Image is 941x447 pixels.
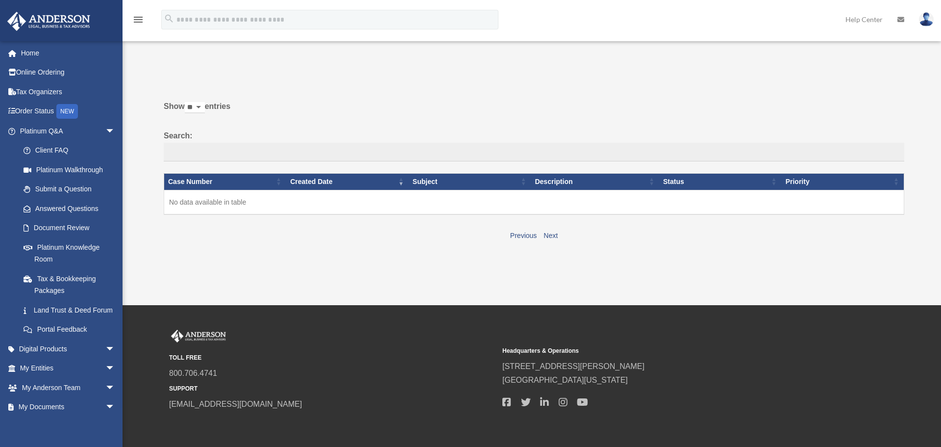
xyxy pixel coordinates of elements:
[531,173,659,190] th: Description: activate to sort column ascending
[169,384,495,394] small: SUPPORT
[919,12,934,26] img: User Pic
[7,378,130,397] a: My Anderson Teamarrow_drop_down
[7,397,130,417] a: My Documentsarrow_drop_down
[105,397,125,418] span: arrow_drop_down
[7,359,130,378] a: My Entitiesarrow_drop_down
[169,369,217,377] a: 800.706.4741
[169,353,495,363] small: TOLL FREE
[7,43,130,63] a: Home
[14,300,125,320] a: Land Trust & Deed Forum
[7,63,130,82] a: Online Ordering
[4,12,93,31] img: Anderson Advisors Platinum Portal
[164,190,904,214] td: No data available in table
[14,218,125,238] a: Document Review
[105,121,125,141] span: arrow_drop_down
[14,199,120,218] a: Answered Questions
[502,346,829,356] small: Headquarters & Operations
[14,320,125,340] a: Portal Feedback
[14,160,125,180] a: Platinum Walkthrough
[105,339,125,359] span: arrow_drop_down
[164,129,904,161] label: Search:
[185,102,205,113] select: Showentries
[659,173,782,190] th: Status: activate to sort column ascending
[56,104,78,119] div: NEW
[105,378,125,398] span: arrow_drop_down
[7,82,130,102] a: Tax Organizers
[409,173,531,190] th: Subject: activate to sort column ascending
[14,141,125,160] a: Client FAQ
[544,232,558,239] a: Next
[14,180,125,199] a: Submit a Question
[7,102,130,122] a: Order StatusNEW
[782,173,904,190] th: Priority: activate to sort column ascending
[7,339,130,359] a: Digital Productsarrow_drop_down
[169,400,302,408] a: [EMAIL_ADDRESS][DOMAIN_NAME]
[132,17,144,26] a: menu
[164,143,904,161] input: Search:
[7,121,125,141] a: Platinum Q&Aarrow_drop_down
[510,232,537,239] a: Previous
[169,330,228,342] img: Anderson Advisors Platinum Portal
[164,13,174,24] i: search
[105,359,125,379] span: arrow_drop_down
[132,14,144,26] i: menu
[14,237,125,269] a: Platinum Knowledge Room
[164,173,287,190] th: Case Number: activate to sort column ascending
[502,362,644,370] a: [STREET_ADDRESS][PERSON_NAME]
[286,173,409,190] th: Created Date: activate to sort column ascending
[164,100,904,123] label: Show entries
[502,376,628,384] a: [GEOGRAPHIC_DATA][US_STATE]
[14,269,125,300] a: Tax & Bookkeeping Packages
